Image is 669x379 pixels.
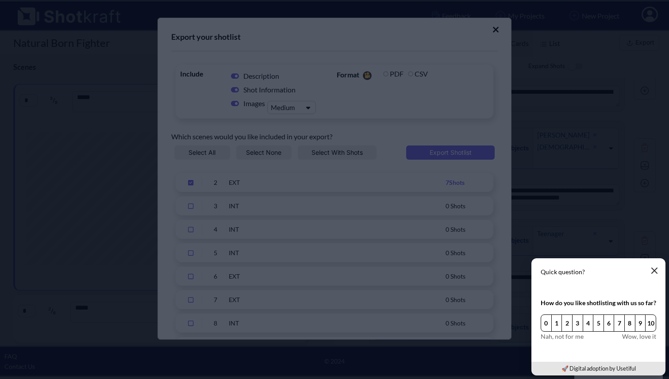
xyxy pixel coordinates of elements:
[604,314,615,332] button: 6
[583,314,594,332] button: 4
[7,8,82,14] div: Online
[561,365,636,372] a: 🚀 Digital adoption by Usetiful
[541,268,656,276] p: Quick question?
[541,314,552,332] button: 0
[622,332,656,341] span: Wow, love it
[635,314,646,332] button: 9
[593,314,604,332] button: 5
[572,314,583,332] button: 3
[624,314,635,332] button: 8
[541,298,656,307] div: How do you like shotlisting with us so far?
[551,314,562,332] button: 1
[541,332,584,341] span: Nah, not for me
[614,314,625,332] button: 7
[645,314,656,332] button: 10
[561,314,573,332] button: 2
